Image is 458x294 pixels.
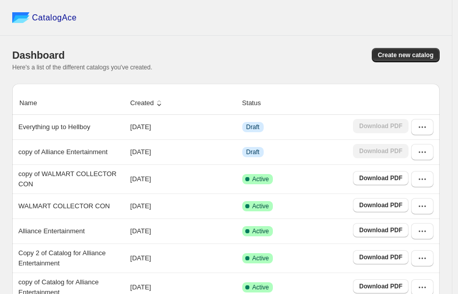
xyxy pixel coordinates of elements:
[12,64,152,71] span: Here's a list of the different catalogs you've created.
[246,148,260,156] span: Draft
[252,175,269,183] span: Active
[378,51,434,59] span: Create new catalog
[127,139,239,164] td: [DATE]
[127,164,239,193] td: [DATE]
[353,223,409,237] a: Download PDF
[372,48,440,62] button: Create new catalog
[252,227,269,235] span: Active
[252,202,269,210] span: Active
[18,201,110,211] p: WALMART COLLECTOR CON
[12,50,65,61] span: Dashboard
[127,193,239,218] td: [DATE]
[252,283,269,291] span: Active
[359,282,402,290] span: Download PDF
[359,174,402,182] span: Download PDF
[18,147,108,157] p: copy of Alliance Entertainment
[18,226,85,236] p: Alliance Entertainment
[12,12,30,23] img: catalog ace
[127,218,239,243] td: [DATE]
[252,254,269,262] span: Active
[127,243,239,273] td: [DATE]
[18,122,90,132] p: Everything up to Hellboy
[353,171,409,185] a: Download PDF
[353,250,409,264] a: Download PDF
[353,279,409,293] a: Download PDF
[246,123,260,131] span: Draft
[127,115,239,139] td: [DATE]
[241,93,273,113] button: Status
[359,253,402,261] span: Download PDF
[32,13,77,23] span: CatalogAce
[353,198,409,212] a: Download PDF
[18,93,49,113] button: Name
[18,248,128,268] p: Copy 2 of Catalog for Alliance Entertainment
[359,226,402,234] span: Download PDF
[129,93,165,113] button: Created
[359,201,402,209] span: Download PDF
[18,169,128,189] p: copy of WALMART COLLECTOR CON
